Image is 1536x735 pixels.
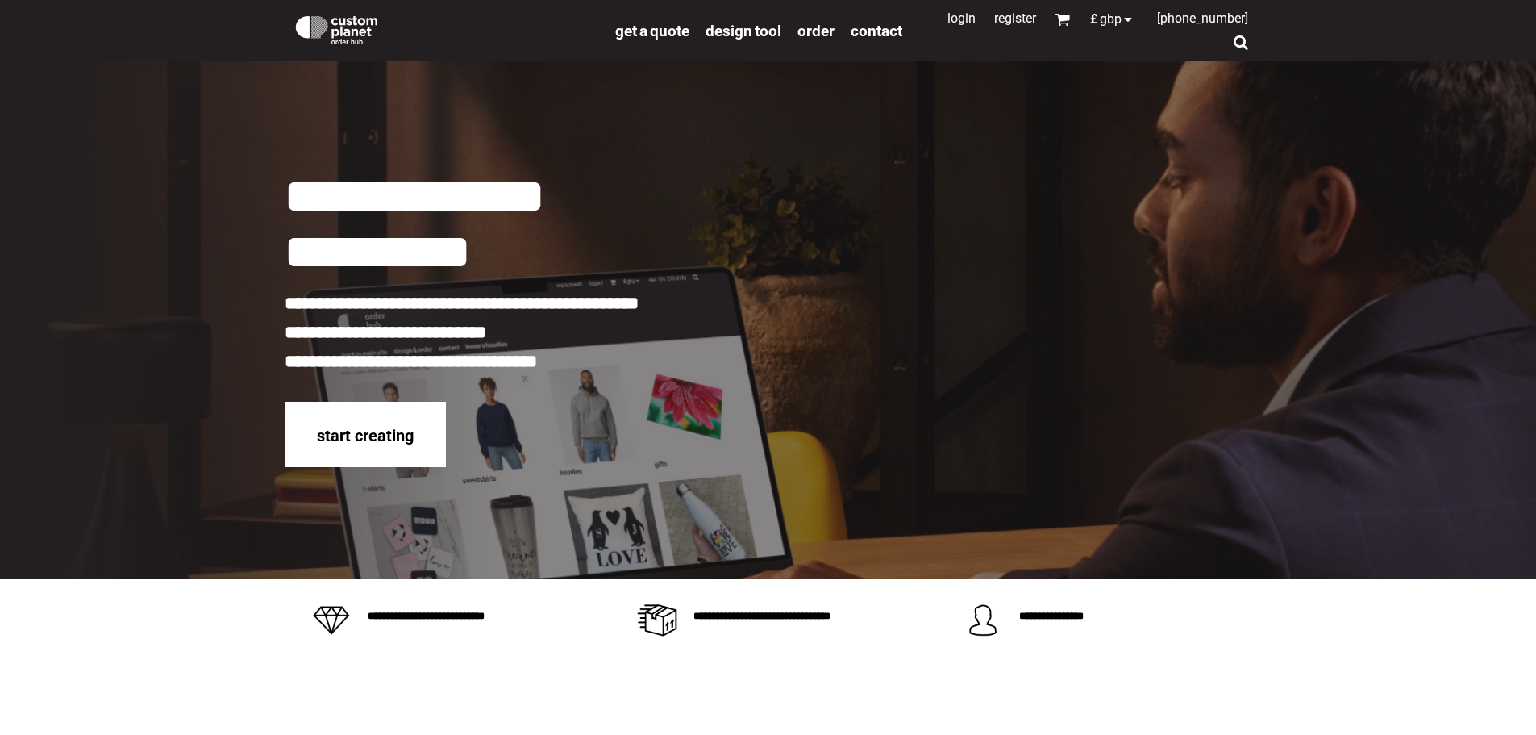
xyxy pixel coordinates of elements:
[293,12,381,44] img: Custom Planet
[1157,10,1248,26] span: [PHONE_NUMBER]
[797,22,835,40] span: order
[285,4,607,52] a: Custom Planet
[1100,13,1122,26] span: GBP
[706,22,781,40] span: design tool
[1090,13,1100,26] span: £
[994,10,1036,26] a: Register
[615,22,689,40] span: get a quote
[615,21,689,40] a: get a quote
[947,10,976,26] a: Login
[851,22,902,40] span: Contact
[317,426,414,445] span: start creating
[797,21,835,40] a: order
[706,21,781,40] a: design tool
[851,21,902,40] a: Contact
